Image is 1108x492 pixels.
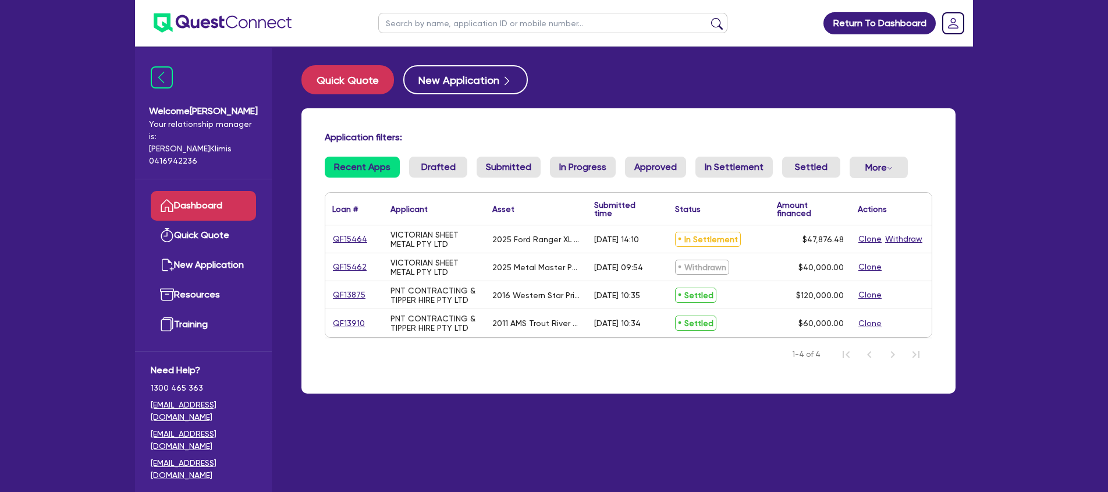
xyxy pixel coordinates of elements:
[492,205,514,213] div: Asset
[777,201,844,217] div: Amount financed
[550,157,616,178] a: In Progress
[160,288,174,302] img: resources
[782,157,840,178] a: Settled
[160,258,174,272] img: new-application
[792,349,821,360] span: 1-4 of 4
[149,118,258,167] span: Your relationship manager is: [PERSON_NAME] Klimis 0416942236
[492,291,580,300] div: 2016 Western Star Prime Mover - 5864FXB
[858,260,882,274] button: Clone
[881,343,904,366] button: Next Page
[802,235,844,244] span: $47,876.48
[390,205,428,213] div: Applicant
[332,288,366,302] a: QF13875
[378,13,727,33] input: Search by name, application ID or mobile number...
[492,263,580,272] div: 2025 Metal Master PB-70B
[798,263,844,272] span: $40,000.00
[904,343,928,366] button: Last Page
[390,258,478,277] div: VICTORIAN SHEET METAL PTY LTD
[151,221,256,250] a: Quick Quote
[301,65,394,94] button: Quick Quote
[409,157,467,178] a: Drafted
[625,157,686,178] a: Approved
[301,65,403,94] a: Quick Quote
[151,457,256,482] a: [EMAIL_ADDRESS][DOMAIN_NAME]
[858,205,887,213] div: Actions
[325,132,932,143] h4: Application filters:
[151,66,173,89] img: icon-menu-close
[160,228,174,242] img: quick-quote
[390,230,478,249] div: VICTORIAN SHEET METAL PTY LTD
[858,317,882,330] button: Clone
[160,317,174,331] img: training
[332,232,368,246] a: QF15464
[492,318,580,328] div: 2011 AMS Trout River Flow Con Semi Trailer
[492,235,580,244] div: 2025 Ford Ranger XL Double Cab Chassis
[594,201,651,217] div: Submitted time
[332,317,365,330] a: QF13910
[594,291,640,300] div: [DATE] 10:35
[675,288,716,303] span: Settled
[594,318,641,328] div: [DATE] 10:34
[938,8,968,38] a: Dropdown toggle
[675,205,701,213] div: Status
[149,104,258,118] span: Welcome [PERSON_NAME]
[834,343,858,366] button: First Page
[390,286,478,305] div: PNT CONTRACTING & TIPPER HIRE PTY LTD
[695,157,773,178] a: In Settlement
[154,13,292,33] img: quest-connect-logo-blue
[325,157,400,178] a: Recent Apps
[858,288,882,302] button: Clone
[403,65,528,94] button: New Application
[675,232,741,247] span: In Settlement
[675,260,729,275] span: Withdrawn
[850,157,908,178] button: Dropdown toggle
[823,12,936,34] a: Return To Dashboard
[332,205,358,213] div: Loan #
[151,250,256,280] a: New Application
[151,363,256,377] span: Need Help?
[151,382,256,394] span: 1300 465 363
[390,314,478,332] div: PNT CONTRACTING & TIPPER HIRE PTY LTD
[796,291,844,300] span: $120,000.00
[885,232,923,246] button: Withdraw
[151,399,256,423] a: [EMAIL_ADDRESS][DOMAIN_NAME]
[151,280,256,310] a: Resources
[798,318,844,328] span: $60,000.00
[858,343,881,366] button: Previous Page
[594,263,643,272] div: [DATE] 09:54
[675,316,716,331] span: Settled
[332,260,367,274] a: QF15462
[858,232,882,246] button: Clone
[151,191,256,221] a: Dashboard
[151,428,256,452] a: [EMAIL_ADDRESS][DOMAIN_NAME]
[151,310,256,339] a: Training
[477,157,541,178] a: Submitted
[594,235,639,244] div: [DATE] 14:10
